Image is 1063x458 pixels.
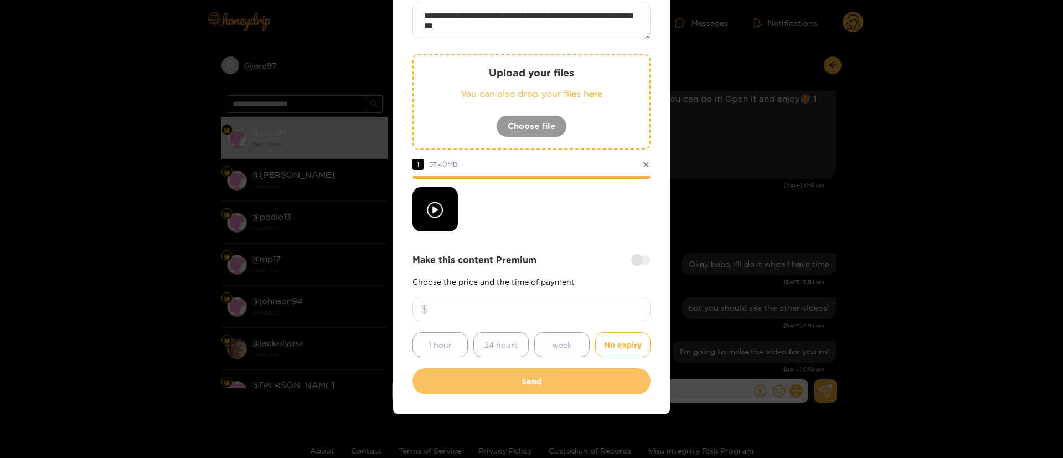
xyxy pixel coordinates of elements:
[412,332,468,357] button: 1 hour
[595,332,651,357] button: No expiry
[412,254,536,266] strong: Make this content Premium
[552,338,572,351] span: week
[496,115,567,137] button: Choose file
[436,66,627,79] p: Upload your files
[429,161,458,168] span: 57.40 MB
[484,338,518,351] span: 24 hours
[412,159,424,170] span: 1
[473,332,529,357] button: 24 hours
[412,368,651,394] button: Send
[604,338,642,351] span: No expiry
[412,277,651,286] p: Choose the price and the time of payment
[429,338,452,351] span: 1 hour
[534,332,590,357] button: week
[436,88,627,100] p: You can also drop your files here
